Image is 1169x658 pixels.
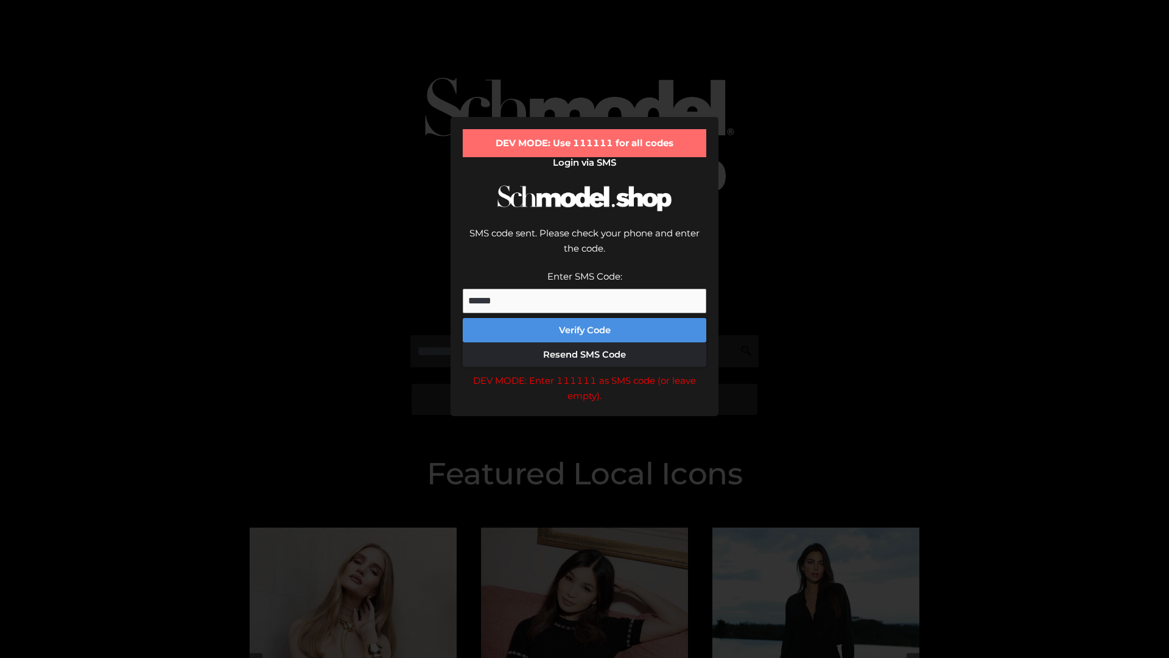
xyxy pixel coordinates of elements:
div: DEV MODE: Enter 111111 as SMS code (or leave empty). [463,373,706,404]
label: Enter SMS Code: [547,271,622,282]
div: DEV MODE: Use 111111 for all codes [463,129,706,157]
img: Schmodel Logo [493,174,676,222]
h2: Login via SMS [463,157,706,168]
div: SMS code sent. Please check your phone and enter the code. [463,225,706,269]
button: Verify Code [463,318,706,342]
button: Resend SMS Code [463,342,706,367]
